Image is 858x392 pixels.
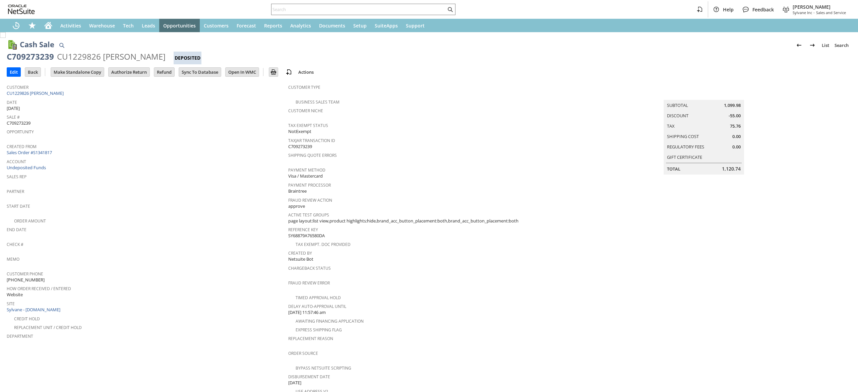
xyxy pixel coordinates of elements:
span: C709273239 [288,143,312,150]
a: Memo [7,256,19,262]
span: Netsuite Bot [288,256,313,262]
a: Home [40,19,56,32]
img: add-record.svg [285,68,293,76]
caption: Summary [664,89,744,100]
a: Customer Niche [288,108,323,114]
a: Opportunities [159,19,200,32]
span: Sylvane Inc [793,10,812,15]
span: Help [723,6,734,13]
span: Braintree [288,188,307,194]
a: Sylvane - [DOMAIN_NAME] [7,307,62,313]
span: -55.00 [729,113,741,119]
span: page layout:list view,product highlights:hide,brand_acc_button_placement:both,brand_acc_button_pl... [288,218,518,224]
a: SuiteApps [371,19,402,32]
span: Sales and Service [816,10,846,15]
div: C709273239 [7,51,54,62]
a: Replacement reason [288,336,333,341]
a: Sales Order #S1341817 [7,149,54,155]
a: Payment Method [288,167,325,173]
svg: Search [446,5,454,13]
a: Search [832,40,851,51]
input: Search [271,5,446,13]
a: TaxJar Transaction ID [288,138,335,143]
span: Activities [60,22,81,29]
span: NotExempt [288,128,311,135]
a: CU1229826 [PERSON_NAME] [7,90,65,96]
span: [PHONE_NUMBER] [7,277,45,283]
input: Edit [7,68,20,76]
span: Tech [123,22,134,29]
a: Support [402,19,429,32]
a: Chargeback Status [288,265,331,271]
a: Forecast [233,19,260,32]
a: End Date [7,227,26,233]
span: SuiteApps [375,22,398,29]
div: Deposited [174,52,201,64]
a: Timed Approval Hold [296,295,341,301]
span: Customers [204,22,229,29]
a: Business Sales Team [296,99,340,105]
a: Order Source [288,350,318,356]
a: Disbursement Date [288,374,330,380]
span: Leads [142,22,155,29]
a: Credit Hold [14,316,40,322]
img: Quick Find [58,41,66,49]
a: Undeposited Funds [7,165,46,171]
svg: logo [8,5,35,14]
a: Activities [56,19,85,32]
h1: Cash Sale [20,39,54,50]
a: Shipping Cost [667,133,699,139]
a: Active Test Groups [288,212,329,218]
a: Delay Auto-Approval Until [288,304,346,309]
a: Fraud Review Error [288,280,330,286]
input: Sync To Database [179,68,221,76]
span: Website [7,291,23,298]
a: Regulatory Fees [667,144,704,150]
span: Feedback [752,6,774,13]
a: Customer [7,84,28,90]
a: Opportunity [7,129,34,135]
span: - [813,10,815,15]
a: Check # [7,242,23,247]
a: Site [7,301,15,307]
span: 0.00 [732,133,741,140]
a: Partner [7,189,24,194]
img: Print [269,68,278,76]
a: Warehouse [85,19,119,32]
a: Gift Certificate [667,154,702,160]
div: Shortcuts [24,19,40,32]
span: Reports [264,22,282,29]
span: Visa / Mastercard [288,173,323,179]
a: Sales Rep [7,174,26,180]
img: Previous [795,41,803,49]
a: Recent Records [8,19,24,32]
span: C709273239 [7,120,30,126]
a: Created From [7,144,37,149]
a: Bypass NetSuite Scripting [296,365,351,371]
span: 0.00 [732,144,741,150]
svg: Shortcuts [28,21,36,29]
a: Replacement Unit / Credit Hold [14,325,82,330]
span: [PERSON_NAME] [793,4,846,10]
input: Refund [154,68,174,76]
a: Documents [315,19,349,32]
a: Start Date [7,203,30,209]
span: [DATE] [288,380,301,386]
a: Order Amount [14,218,46,224]
a: Reference Key [288,227,318,233]
a: Subtotal [667,102,688,108]
span: Documents [319,22,345,29]
a: Express Shipping Flag [296,327,342,333]
input: Back [25,68,41,76]
a: Customer Type [288,84,320,90]
div: CU1229826 [PERSON_NAME] [57,51,166,62]
a: Actions [296,69,316,75]
a: Date [7,100,17,105]
a: Tax Exempt Status [288,123,328,128]
input: Authorize Return [109,68,149,76]
a: Created By [288,250,312,256]
input: Make Standalone Copy [51,68,104,76]
a: List [819,40,832,51]
a: Awaiting Financing Application [296,318,364,324]
a: Leads [138,19,159,32]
